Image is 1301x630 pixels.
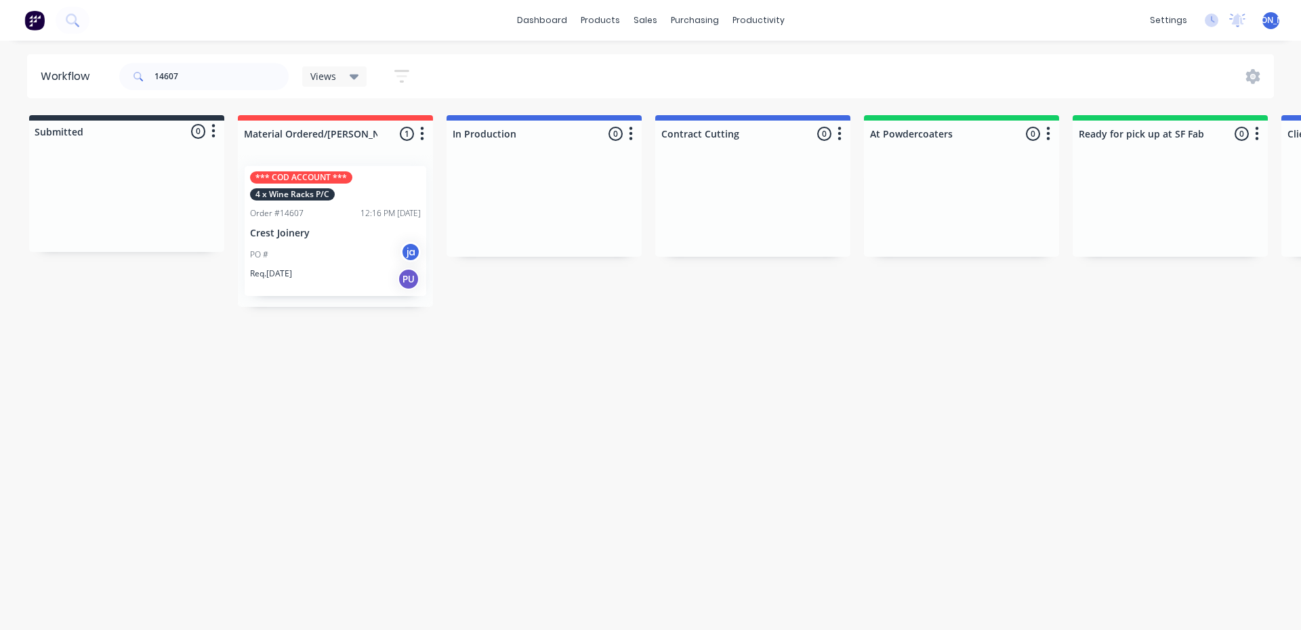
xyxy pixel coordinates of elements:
[510,10,574,30] a: dashboard
[250,249,268,261] p: PO #
[1143,10,1194,30] div: settings
[310,69,336,83] span: Views
[24,10,45,30] img: Factory
[574,10,627,30] div: products
[400,242,421,262] div: ja
[250,268,292,280] p: Req. [DATE]
[664,10,726,30] div: purchasing
[360,207,421,219] div: 12:16 PM [DATE]
[250,228,421,239] p: Crest Joinery
[245,166,426,296] div: *** COD ACCOUNT ***4 x Wine Racks P/COrder #1460712:16 PM [DATE]Crest JoineryPO #jaReq.[DATE]PU
[627,10,664,30] div: sales
[726,10,791,30] div: productivity
[250,207,304,219] div: Order #14607
[250,188,335,201] div: 4 x Wine Racks P/C
[398,268,419,290] div: PU
[154,63,289,90] input: Search for orders...
[41,68,96,85] div: Workflow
